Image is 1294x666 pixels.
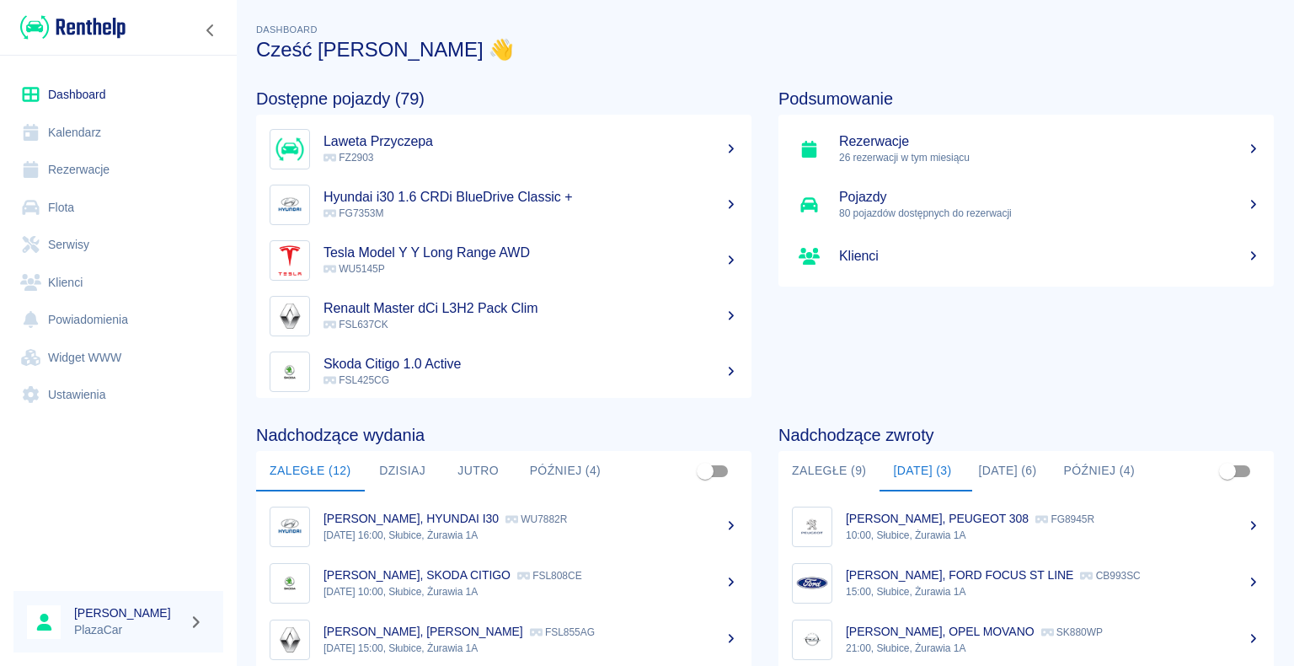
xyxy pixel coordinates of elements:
[778,425,1274,445] h4: Nadchodzące zwroty
[1035,513,1094,525] p: FG8945R
[1051,451,1149,491] button: Później (4)
[256,233,751,288] a: ImageTesla Model Y Y Long Range AWD WU5145P
[323,374,389,386] span: FSL425CG
[323,356,738,373] h5: Skoda Citigo 1.0 Active
[323,207,383,219] span: FG7353M
[323,584,738,599] p: [DATE] 10:00, Słubice, Żurawia 1A
[13,76,223,114] a: Dashboard
[74,621,182,639] p: PlazaCar
[256,451,365,491] button: Zaległe (12)
[323,300,738,317] h5: Renault Master dCi L3H2 Pack Clim
[13,151,223,189] a: Rezerwacje
[13,301,223,339] a: Powiadomienia
[323,189,738,206] h5: Hyundai i30 1.6 CRDi BlueDrive Classic +
[13,114,223,152] a: Kalendarz
[13,376,223,414] a: Ustawienia
[1041,626,1103,638] p: SK880WP
[274,300,306,332] img: Image
[846,641,1260,656] p: 21:00, Słubice, Żurawia 1A
[323,528,738,543] p: [DATE] 16:00, Słubice, Żurawia 1A
[1080,570,1140,582] p: CB993SC
[846,584,1260,599] p: 15:00, Słubice, Żurawia 1A
[1211,455,1243,487] span: Pokaż przypisane tylko do mnie
[365,451,441,491] button: Dzisiaj
[778,233,1274,280] a: Klienci
[256,121,751,177] a: ImageLaweta Przyczepa FZ2903
[323,133,738,150] h5: Laweta Przyczepa
[323,263,385,275] span: WU5145P
[274,133,306,165] img: Image
[846,625,1035,638] p: [PERSON_NAME], OPEL MOVANO
[778,177,1274,233] a: Pojazdy80 pojazdów dostępnych do rezerwacji
[256,24,318,35] span: Dashboard
[323,512,499,525] p: [PERSON_NAME], HYUNDAI I30
[505,513,567,525] p: WU7882R
[880,451,965,491] button: [DATE] (3)
[256,344,751,400] a: ImageSkoda Citigo 1.0 Active FSL425CG
[256,425,751,445] h4: Nadchodzące wydania
[20,13,126,41] img: Renthelp logo
[530,626,595,638] p: FSL855AG
[516,451,615,491] button: Później (4)
[846,512,1029,525] p: [PERSON_NAME], PEUGEOT 308
[13,13,126,41] a: Renthelp logo
[778,89,1274,109] h4: Podsumowanie
[323,641,738,656] p: [DATE] 15:00, Słubice, Żurawia 1A
[778,498,1274,555] a: Image[PERSON_NAME], PEUGEOT 308 FG8945R10:00, Słubice, Żurawia 1A
[256,38,1274,62] h3: Cześć [PERSON_NAME] 👋
[796,567,828,599] img: Image
[256,555,751,611] a: Image[PERSON_NAME], SKODA CITIGO FSL808CE[DATE] 10:00, Słubice, Żurawia 1A
[256,89,751,109] h4: Dostępne pojazdy (79)
[689,455,721,487] span: Pokaż przypisane tylko do mnie
[323,152,373,164] span: FZ2903
[274,189,306,221] img: Image
[839,206,1260,221] p: 80 pojazdów dostępnych do rezerwacji
[846,528,1260,543] p: 10:00, Słubice, Żurawia 1A
[13,264,223,302] a: Klienci
[198,19,223,41] button: Zwiń nawigację
[256,498,751,555] a: Image[PERSON_NAME], HYUNDAI I30 WU7882R[DATE] 16:00, Słubice, Żurawia 1A
[839,133,1260,150] h5: Rezerwacje
[441,451,516,491] button: Jutro
[796,624,828,656] img: Image
[74,604,182,621] h6: [PERSON_NAME]
[323,625,523,638] p: [PERSON_NAME], [PERSON_NAME]
[256,177,751,233] a: ImageHyundai i30 1.6 CRDi BlueDrive Classic + FG7353M
[839,189,1260,206] h5: Pojazdy
[13,339,223,377] a: Widget WWW
[839,150,1260,165] p: 26 rezerwacji w tym miesiącu
[274,511,306,543] img: Image
[839,248,1260,265] h5: Klienci
[13,226,223,264] a: Serwisy
[256,288,751,344] a: ImageRenault Master dCi L3H2 Pack Clim FSL637CK
[323,244,738,261] h5: Tesla Model Y Y Long Range AWD
[778,451,880,491] button: Zaległe (9)
[846,568,1073,582] p: [PERSON_NAME], FORD FOCUS ST LINE
[517,570,582,582] p: FSL808CE
[274,624,306,656] img: Image
[965,451,1051,491] button: [DATE] (6)
[323,568,511,582] p: [PERSON_NAME], SKODA CITIGO
[778,555,1274,611] a: Image[PERSON_NAME], FORD FOCUS ST LINE CB993SC15:00, Słubice, Żurawia 1A
[274,567,306,599] img: Image
[796,511,828,543] img: Image
[274,356,306,388] img: Image
[778,121,1274,177] a: Rezerwacje26 rezerwacji w tym miesiącu
[13,189,223,227] a: Flota
[274,244,306,277] img: Image
[323,319,388,330] span: FSL637CK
